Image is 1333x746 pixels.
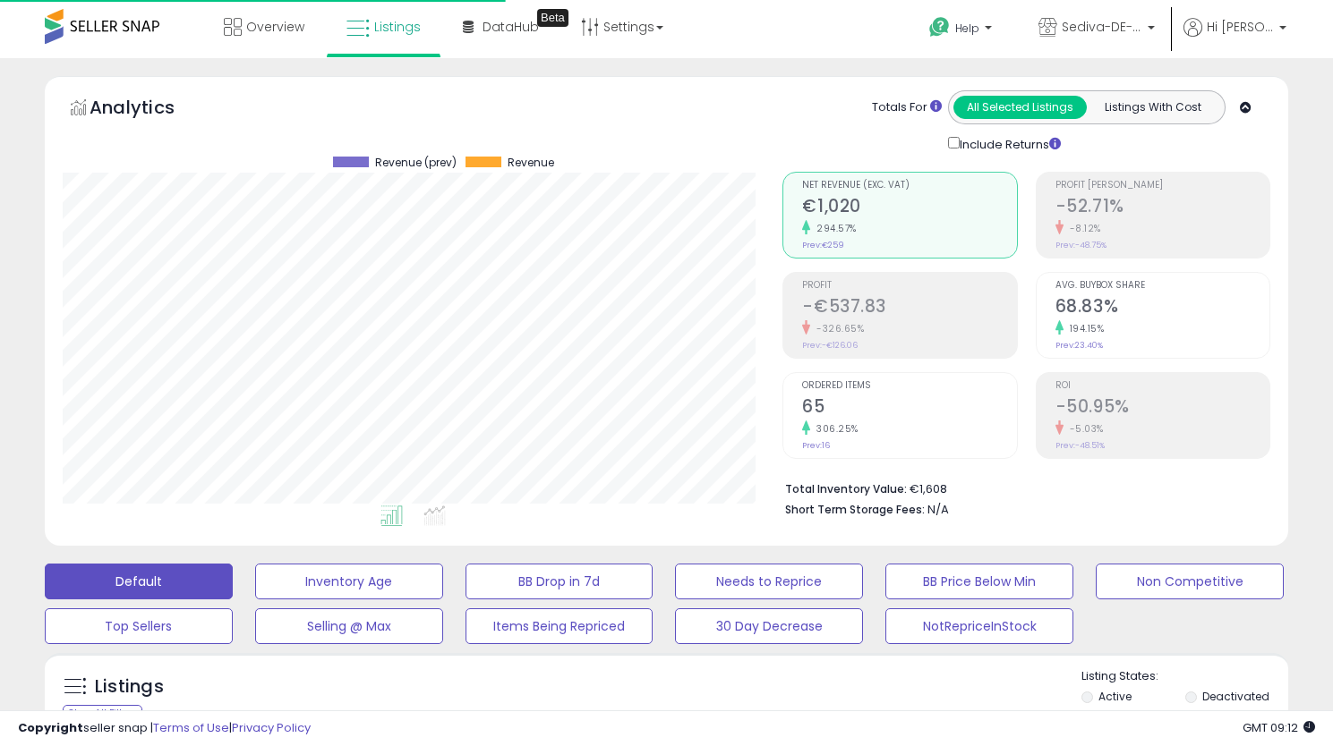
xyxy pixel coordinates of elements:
[810,422,859,436] small: 306.25%
[785,477,1257,498] li: €1,608
[1055,396,1269,420] h2: -50.95%
[675,564,863,599] button: Needs to Reprice
[955,21,979,36] span: Help
[1062,18,1142,36] span: Sediva-DE-ES
[1202,689,1269,704] label: Deactivated
[810,222,857,235] small: 294.57%
[1081,668,1288,685] p: Listing States:
[1064,322,1105,335] small: 194.15%
[935,133,1082,154] div: Include Returns
[375,157,457,169] span: Revenue (prev)
[255,608,443,644] button: Selling @ Max
[1098,708,1164,724] label: Out of Stock
[1202,708,1251,724] label: Archived
[802,181,1016,191] span: Net Revenue (Exc. VAT)
[802,396,1016,420] h2: 65
[927,501,949,518] span: N/A
[802,440,830,451] small: Prev: 16
[802,281,1016,291] span: Profit
[246,18,304,36] span: Overview
[508,157,554,169] span: Revenue
[675,608,863,644] button: 30 Day Decrease
[45,564,233,599] button: Default
[802,240,844,250] small: Prev: €259
[1055,196,1269,220] h2: -52.71%
[1055,381,1269,391] span: ROI
[1055,281,1269,291] span: Avg. Buybox Share
[802,196,1016,220] h2: €1,020
[785,481,907,496] b: Total Inventory Value:
[18,720,311,737] div: seller snap | |
[1207,18,1274,36] span: Hi [PERSON_NAME]
[483,18,539,36] span: DataHub
[953,96,1087,119] button: All Selected Listings
[928,16,951,38] i: Get Help
[1055,181,1269,191] span: Profit [PERSON_NAME]
[153,719,229,736] a: Terms of Use
[1096,564,1284,599] button: Non Competitive
[1064,422,1104,436] small: -5.03%
[1055,440,1105,451] small: Prev: -48.51%
[1064,222,1101,235] small: -8.12%
[466,608,654,644] button: Items Being Repriced
[872,99,942,116] div: Totals For
[374,18,421,36] span: Listings
[1243,719,1315,736] span: 2025-10-9 09:12 GMT
[1055,296,1269,320] h2: 68.83%
[1055,340,1103,351] small: Prev: 23.40%
[1183,18,1286,58] a: Hi [PERSON_NAME]
[802,296,1016,320] h2: -€537.83
[1086,96,1219,119] button: Listings With Cost
[63,705,142,722] div: Clear All Filters
[466,564,654,599] button: BB Drop in 7d
[810,322,864,335] small: -326.65%
[90,95,209,124] h5: Analytics
[802,381,1016,391] span: Ordered Items
[95,674,164,699] h5: Listings
[885,564,1073,599] button: BB Price Below Min
[18,719,83,736] strong: Copyright
[802,340,858,351] small: Prev: -€126.06
[785,502,925,517] b: Short Term Storage Fees:
[45,608,233,644] button: Top Sellers
[1055,240,1107,250] small: Prev: -48.75%
[1098,689,1132,704] label: Active
[537,9,568,27] div: Tooltip anchor
[885,608,1073,644] button: NotRepriceInStock
[232,719,311,736] a: Privacy Policy
[915,3,1010,58] a: Help
[255,564,443,599] button: Inventory Age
